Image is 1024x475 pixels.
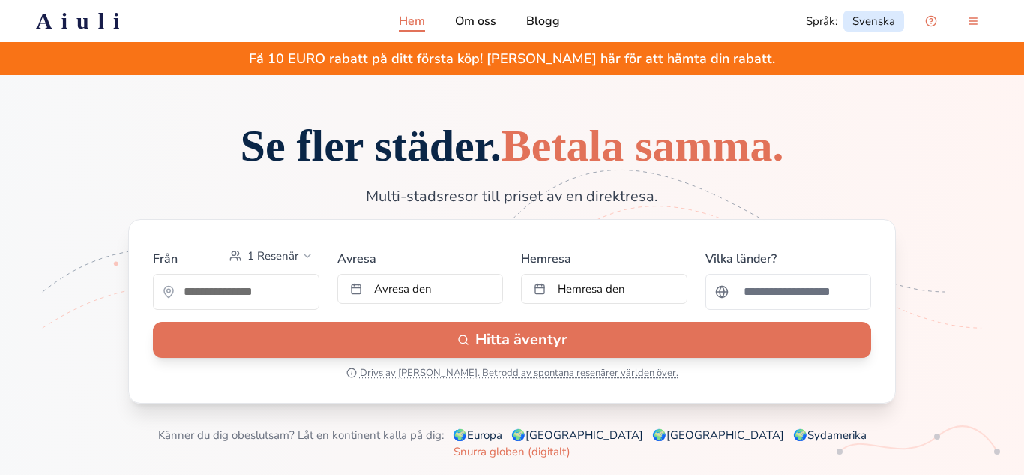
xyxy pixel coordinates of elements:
label: Vilka länder? [705,244,872,268]
button: menu-button [958,6,988,36]
span: Avresa den [374,281,432,296]
a: Aiuli [12,8,152,35]
a: 🌍[GEOGRAPHIC_DATA] [652,428,784,443]
button: Select passengers [223,244,319,268]
a: Svenska [843,11,904,32]
button: Drivs av [PERSON_NAME]. Betrodd av spontana resenärer världen över. [346,367,678,379]
span: Hemresa den [558,281,625,296]
label: Hemresa [521,244,687,268]
span: Språk : [806,14,837,29]
a: Hem [399,12,425,30]
button: Hitta äventyr [153,322,871,358]
span: Betala samma. [502,121,784,170]
label: Från [153,250,178,268]
span: 1 Resenär [247,248,298,263]
a: Blogg [526,12,560,30]
a: 🌍Sydamerika [793,428,867,443]
a: Om oss [455,12,496,30]
h2: Aiuli [36,8,128,35]
input: Sök efter ett land [735,277,862,307]
button: Open support chat [916,6,946,36]
button: Avresa den [337,274,504,304]
span: Se fler städer. [241,121,784,170]
a: Snurra globen (digitalt) [454,444,570,459]
button: Hemresa den [521,274,687,304]
a: 🌍[GEOGRAPHIC_DATA] [511,428,643,443]
p: Multi-stadsresor till priset av en direktresa. [260,186,764,207]
label: Avresa [337,244,504,268]
span: Känner du dig obeslutsam? Låt en kontinent kalla på dig: [158,428,444,443]
span: Drivs av [PERSON_NAME]. Betrodd av spontana resenärer världen över. [360,367,678,379]
a: 🌍Europa [453,428,502,443]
